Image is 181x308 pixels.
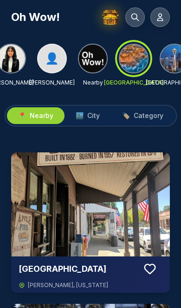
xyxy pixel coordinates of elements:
[28,282,108,289] span: [PERSON_NAME] , [US_STATE]
[11,152,170,256] img: Historic Main Street
[7,107,65,124] button: 📍Nearby
[87,111,100,120] span: City
[104,79,164,86] p: [GEOGRAPHIC_DATA]
[76,111,84,120] span: 🏙️
[101,8,120,26] img: Treasure Hunt
[18,111,26,120] span: 📍
[30,111,53,120] span: Nearby
[29,79,75,86] p: [PERSON_NAME]
[134,111,163,120] span: Category
[11,10,60,25] h1: Oh Wow!
[101,7,120,27] button: Treasure Hunt
[79,45,107,72] img: Nearby
[122,111,130,120] span: 🏷️
[19,262,137,275] h3: [GEOGRAPHIC_DATA]
[83,79,103,86] p: Nearby
[111,107,175,124] button: 🏷️Category
[45,51,59,66] span: 👤
[65,107,111,124] button: 🏙️City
